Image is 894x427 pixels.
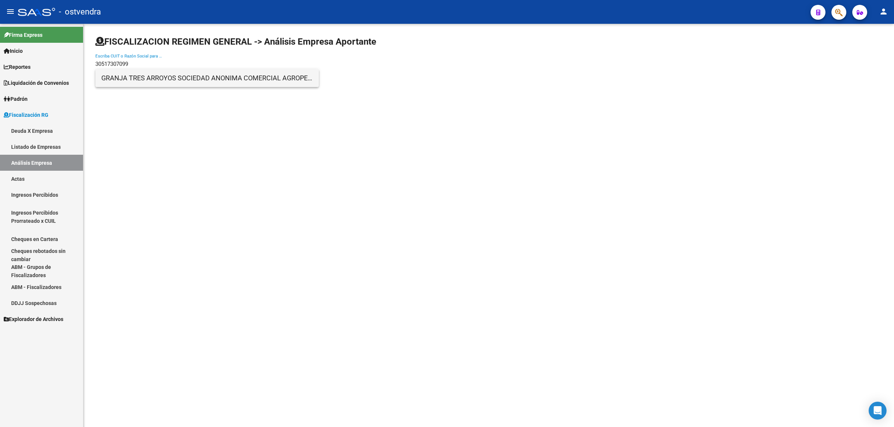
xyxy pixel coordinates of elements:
[4,63,31,71] span: Reportes
[4,95,28,103] span: Padrón
[95,36,376,48] h1: FISCALIZACION REGIMEN GENERAL -> Análisis Empresa Aportante
[4,111,48,119] span: Fiscalización RG
[4,47,23,55] span: Inicio
[4,79,69,87] span: Liquidación de Convenios
[59,4,101,20] span: - ostvendra
[6,7,15,16] mat-icon: menu
[4,31,42,39] span: Firma Express
[101,69,313,87] span: GRANJA TRES ARROYOS SOCIEDAD ANONIMA COMERCIAL AGROPECUARIA FIN E INDUSTRIAL
[4,315,63,323] span: Explorador de Archivos
[879,7,888,16] mat-icon: person
[869,402,887,420] div: Open Intercom Messenger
